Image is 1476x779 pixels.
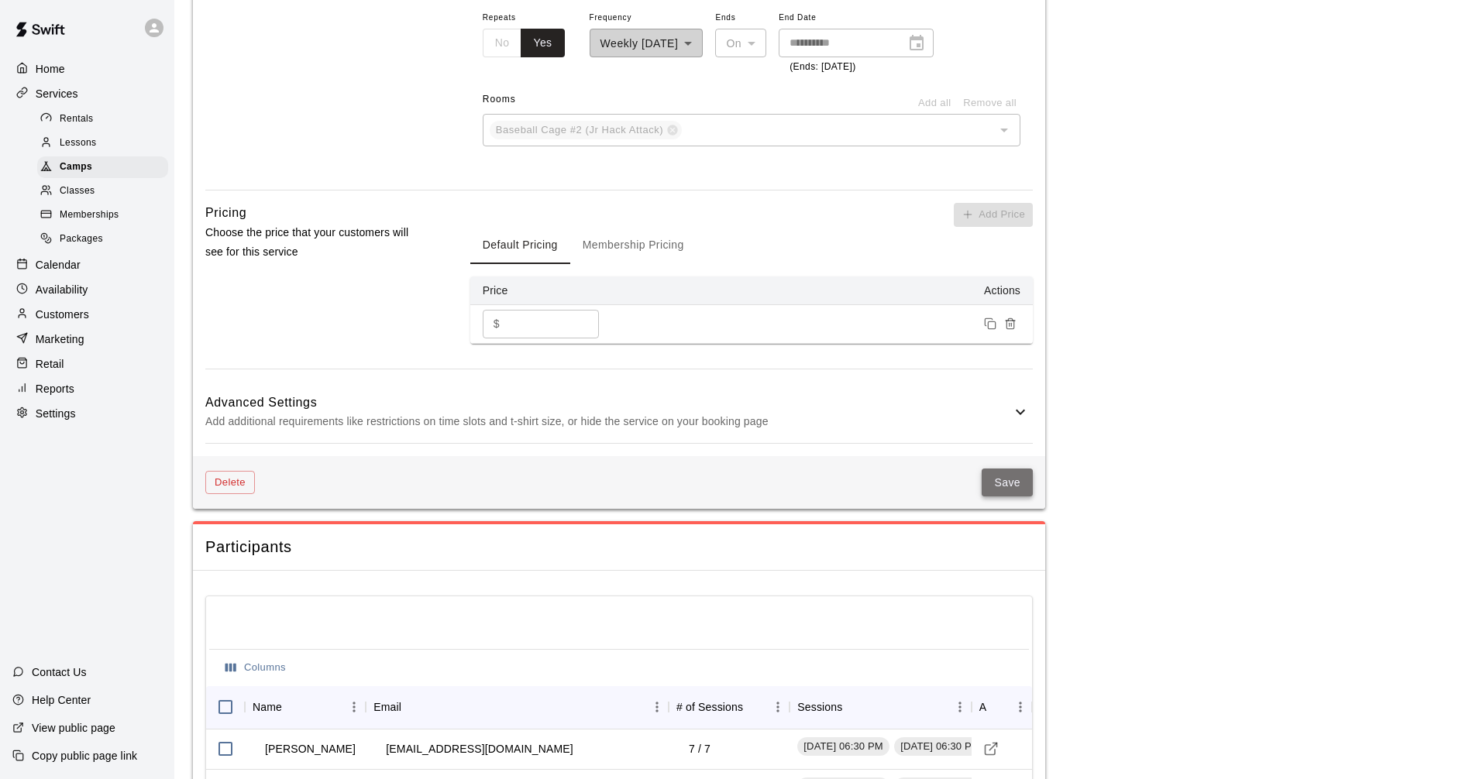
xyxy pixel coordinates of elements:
[669,685,790,729] div: # of Sessions
[676,685,743,729] div: # of Sessions
[766,695,790,719] button: Menu
[790,60,923,75] p: (Ends: [DATE])
[987,696,1009,718] button: Sort
[979,737,1003,760] a: Visit customer profile
[470,227,570,264] button: Default Pricing
[12,352,162,376] a: Retail
[37,107,174,131] a: Rentals
[715,29,766,57] div: On
[37,156,174,180] a: Camps
[222,656,290,680] button: Select columns
[12,328,162,351] a: Marketing
[60,184,95,199] span: Classes
[245,685,366,729] div: Name
[12,278,162,301] a: Availability
[972,685,1032,729] div: Actions
[36,307,89,322] p: Customers
[253,729,368,770] td: [PERSON_NAME]
[37,108,168,130] div: Rentals
[676,729,723,770] td: 7 / 7
[60,160,92,175] span: Camps
[60,136,97,151] span: Lessons
[37,156,168,178] div: Camps
[36,356,64,372] p: Retail
[36,331,84,347] p: Marketing
[253,685,282,729] div: Name
[60,232,103,247] span: Packages
[36,282,88,297] p: Availability
[797,740,889,754] span: [DATE] 06:30 PM
[205,382,1033,443] div: Advanced SettingsAdd additional requirements like restrictions on time slots and t-shirt size, or...
[282,696,304,718] button: Sort
[37,180,174,204] a: Classes
[60,112,94,127] span: Rentals
[36,257,81,273] p: Calendar
[948,695,972,719] button: Menu
[205,471,255,495] button: Delete
[715,8,766,29] span: Ends
[205,203,246,223] h6: Pricing
[779,8,934,29] span: End Date
[37,204,168,226] div: Memberships
[401,696,423,718] button: Sort
[980,314,1000,334] button: Duplicate price
[36,86,78,101] p: Services
[12,253,162,276] a: Calendar
[37,132,168,154] div: Lessons
[205,412,1011,431] p: Add additional requirements like restrictions on time slots and t-shirt size, or hide the service...
[12,303,162,326] a: Customers
[36,406,76,421] p: Settings
[1000,314,1020,334] button: Remove price
[36,61,65,77] p: Home
[32,720,115,736] p: View public page
[470,276,625,305] th: Price
[60,208,119,223] span: Memberships
[570,227,697,264] button: Membership Pricing
[32,664,87,680] p: Contact Us
[743,696,765,718] button: Sort
[625,276,1033,305] th: Actions
[12,82,162,105] a: Services
[37,131,174,155] a: Lessons
[32,692,91,708] p: Help Center
[483,8,577,29] span: Repeats
[790,685,971,729] div: Sessions
[483,94,516,105] span: Rooms
[12,57,162,81] a: Home
[373,729,585,770] td: [EMAIL_ADDRESS][DOMAIN_NAME]
[37,180,168,202] div: Classes
[205,537,1033,558] span: Participants
[32,748,137,764] p: Copy public page link
[37,228,168,250] div: Packages
[645,695,669,719] button: Menu
[373,685,401,729] div: Email
[36,381,74,396] p: Reports
[483,29,565,57] div: outlined button group
[590,8,704,29] span: Frequency
[1009,695,1032,719] button: Menu
[342,695,366,719] button: Menu
[12,377,162,400] a: Reports
[37,204,174,228] a: Memberships
[366,685,669,729] div: Email
[205,223,421,262] p: Choose the price that your customers will see for this service
[12,402,162,425] a: Settings
[797,685,842,729] div: Sessions
[494,316,500,332] p: $
[37,228,174,252] a: Packages
[982,468,1033,497] button: Save
[521,29,564,57] button: Yes
[979,685,987,729] div: Actions
[205,393,1011,413] h6: Advanced Settings
[842,696,864,718] button: Sort
[894,740,986,754] span: [DATE] 06:30 PM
